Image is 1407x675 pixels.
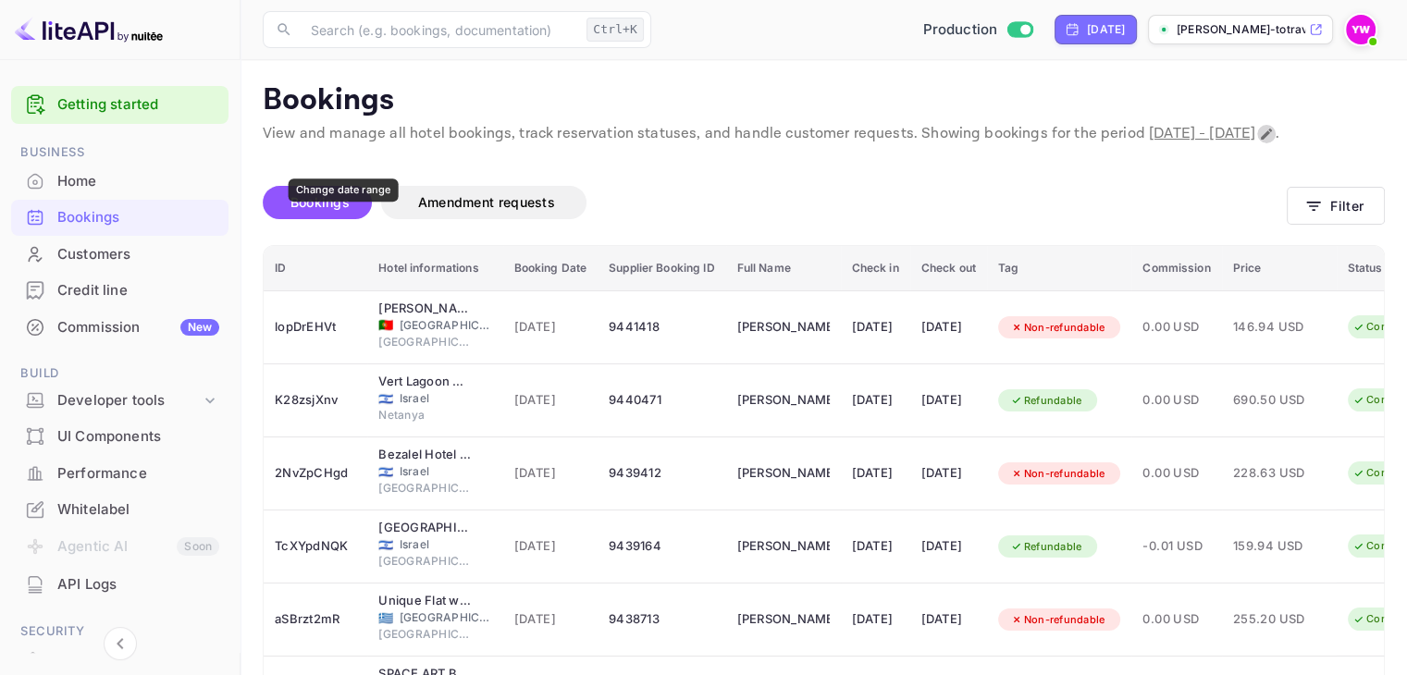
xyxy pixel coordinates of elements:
[1131,246,1221,291] th: Commission
[264,246,367,291] th: ID
[1233,536,1326,557] span: 159.94 USD
[378,300,471,318] div: Pena Park Hotel
[11,200,228,234] a: Bookings
[11,456,228,490] a: Performance
[400,317,492,334] span: [GEOGRAPHIC_DATA]
[275,386,356,415] div: K28zsjXnv
[609,532,714,561] div: 9439164
[11,456,228,492] div: Performance
[378,446,471,464] div: Bezalel Hotel an Atlas Boutique
[378,592,471,610] div: Unique Flat with Sea View at Edem Beach - A Seafront Property by Athenian Homes
[1142,536,1210,557] span: -0.01 USD
[300,11,579,48] input: Search (e.g. bookings, documentation)
[998,389,1094,412] div: Refundable
[11,567,228,601] a: API Logs
[910,246,987,291] th: Check out
[737,605,830,634] div: GUY BEN ZVI
[367,246,502,291] th: Hotel informations
[987,246,1132,291] th: Tag
[11,164,228,200] div: Home
[609,459,714,488] div: 9439412
[378,626,471,643] span: [GEOGRAPHIC_DATA]
[378,393,393,405] span: Israel
[11,567,228,603] div: API Logs
[275,313,356,342] div: lopDrEHVt
[921,313,976,342] div: [DATE]
[180,319,219,336] div: New
[11,310,228,346] div: CommissionNew
[1177,21,1305,38] p: [PERSON_NAME]-totravel...
[11,492,228,526] a: Whitelabel
[11,237,228,273] div: Customers
[275,532,356,561] div: TcXYpdNQK
[378,480,471,497] span: [GEOGRAPHIC_DATA]
[104,627,137,660] button: Collapse navigation
[514,609,587,630] span: [DATE]
[852,313,899,342] div: [DATE]
[378,612,393,624] span: Greece
[400,536,492,553] span: Israel
[598,246,725,291] th: Supplier Booking ID
[57,390,201,411] div: Developer tools
[852,459,899,488] div: [DATE]
[378,466,393,478] span: Israel
[57,280,219,301] div: Credit line
[514,463,587,484] span: [DATE]
[609,605,714,634] div: 9438713
[1233,390,1326,411] span: 690.50 USD
[852,605,899,634] div: [DATE]
[11,385,228,417] div: Developer tools
[290,194,350,210] span: Bookings
[378,519,471,537] div: Prima Park Hotel
[737,532,830,561] div: ELAD EHUD
[1233,609,1326,630] span: 255.20 USD
[11,200,228,236] div: Bookings
[998,608,1117,632] div: Non-refundable
[378,319,393,331] span: Portugal
[1222,246,1337,291] th: Price
[1142,609,1210,630] span: 0.00 USD
[400,390,492,407] span: Israel
[11,142,228,163] span: Business
[1142,390,1210,411] span: 0.00 USD
[11,310,228,344] a: CommissionNew
[289,178,399,202] div: Change date range
[400,463,492,480] span: Israel
[11,164,228,198] a: Home
[1149,124,1255,143] span: [DATE] - [DATE]
[57,426,219,448] div: UI Components
[418,194,555,210] span: Amendment requests
[57,499,219,521] div: Whitelabel
[921,386,976,415] div: [DATE]
[378,407,471,423] span: Netanya
[1233,317,1326,337] span: 146.94 USD
[1142,463,1210,484] span: 0.00 USD
[609,386,714,415] div: 9440471
[275,459,356,488] div: 2NvZpCHgd
[11,419,228,455] div: UI Components
[378,373,471,391] div: Vert Lagoon Netanya
[57,649,219,670] div: Team management
[11,237,228,271] a: Customers
[852,386,899,415] div: [DATE]
[11,86,228,124] div: Getting started
[921,532,976,561] div: [DATE]
[11,621,228,642] span: Security
[11,273,228,309] div: Credit line
[921,605,976,634] div: [DATE]
[737,459,830,488] div: MISHAEL MANGAMI
[378,553,471,570] span: [GEOGRAPHIC_DATA]
[275,605,356,634] div: aSBrzt2mR
[1287,187,1385,225] button: Filter
[1346,15,1376,44] img: Yahav Winkler
[378,334,471,350] span: [GEOGRAPHIC_DATA][PERSON_NAME]
[514,317,587,337] span: [DATE]
[998,535,1094,558] div: Refundable
[737,313,830,342] div: OFIR WEINBERG
[841,246,910,291] th: Check in
[57,317,219,338] div: Commission
[1142,317,1210,337] span: 0.00 USD
[378,539,393,551] span: Israel
[57,244,219,265] div: Customers
[263,123,1385,145] p: View and manage all hotel bookings, track reservation statuses, and handle customer requests. Sho...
